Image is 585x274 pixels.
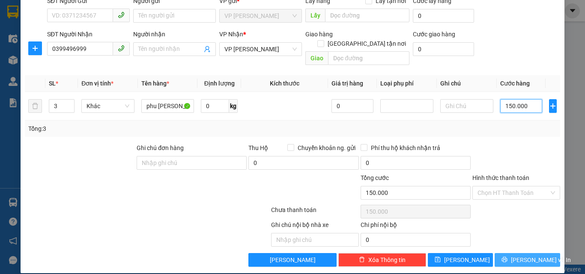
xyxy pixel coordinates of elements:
button: printer[PERSON_NAME] và In [495,253,560,267]
span: Chuyển khoản ng. gửi [294,143,359,153]
input: VD: Bàn, Ghế [141,99,194,113]
span: SL [49,80,56,87]
span: kg [229,99,238,113]
input: Ghi chú đơn hàng [137,156,247,170]
button: [PERSON_NAME] [248,253,336,267]
span: Phí thu hộ khách nhận trả [367,143,444,153]
span: Kích thước [270,80,299,87]
button: plus [28,41,42,55]
div: SĐT Người Nhận [47,29,130,39]
span: Định lượng [204,80,235,87]
button: deleteXóa Thông tin [338,253,426,267]
input: Ghi Chú [440,99,493,113]
span: Giao hàng [305,31,333,38]
span: [PERSON_NAME] [444,255,490,265]
button: save[PERSON_NAME] [428,253,493,267]
span: delete [359,256,365,263]
span: VP Hà Tĩnh [224,9,297,22]
span: Lấy [305,9,325,22]
span: Thu Hộ [248,144,268,151]
input: Cước lấy hàng [413,9,474,23]
div: Người nhận [133,29,216,39]
span: plus [29,45,42,52]
span: [GEOGRAPHIC_DATA] tận nơi [324,39,409,48]
th: Ghi chú [437,75,497,92]
span: Giao [305,51,328,65]
button: plus [549,99,557,113]
span: [PERSON_NAME] và In [511,255,571,265]
label: Cước giao hàng [413,31,455,38]
span: Đơn vị tính [81,80,113,87]
span: Tổng cước [361,174,389,181]
span: VP Ngọc Hồi [224,43,297,56]
span: user-add [204,46,211,53]
div: Tổng: 3 [28,124,227,133]
span: plus [549,103,556,109]
div: Chi phí nội bộ [361,220,471,233]
label: Hình thức thanh toán [472,174,529,181]
span: Tên hàng [141,80,169,87]
th: Loại phụ phí [377,75,437,92]
span: save [435,256,441,263]
span: Xóa Thông tin [368,255,406,265]
span: Giá trị hàng [331,80,363,87]
span: printer [501,256,507,263]
div: Chưa thanh toán [270,205,360,220]
span: phone [118,12,125,18]
input: Cước giao hàng [413,42,474,56]
input: Dọc đường [325,9,409,22]
div: Ghi chú nội bộ nhà xe [271,220,359,233]
input: Nhập ghi chú [271,233,359,247]
label: Ghi chú đơn hàng [137,144,184,151]
span: VP Nhận [219,31,243,38]
button: delete [28,99,42,113]
span: phone [118,45,125,52]
span: Khác [87,100,129,112]
input: Dọc đường [328,51,409,65]
span: Cước hàng [500,80,530,87]
span: [PERSON_NAME] [270,255,316,265]
input: 0 [331,99,373,113]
